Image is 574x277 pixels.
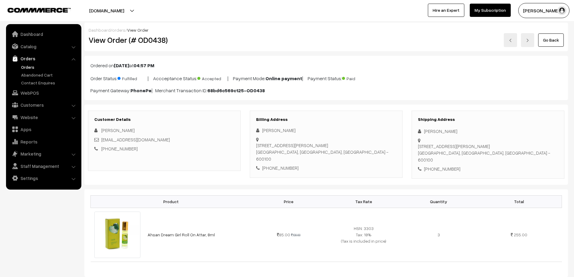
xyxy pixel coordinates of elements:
img: COMMMERCE [8,8,71,12]
b: 04:57 PM [133,62,154,68]
a: Reports [8,136,79,147]
img: 8ml dream girl attar.jpg [94,212,141,258]
b: PhonePe [130,87,152,93]
b: Online payment [265,75,302,81]
a: Abandoned Cart [20,72,79,78]
a: orders [112,27,125,33]
div: [PERSON_NAME] [256,127,396,134]
h3: Billing Address [256,117,396,122]
a: Dashboard [8,29,79,39]
span: [PERSON_NAME] [101,127,135,133]
a: Settings [8,173,79,184]
span: Fulfilled [118,74,148,82]
h3: Shipping Address [418,117,558,122]
a: Dashboard [89,27,111,33]
span: Accepted [197,74,227,82]
a: WebPOS [8,87,79,98]
a: Contact Enquires [20,80,79,86]
a: Catalog [8,41,79,52]
span: 85.00 [277,232,290,237]
img: user [557,6,566,15]
a: Ahsan Dream Girl Roll On Attar, 8ml [148,232,215,237]
th: Quantity [401,195,476,208]
th: Price [251,195,326,208]
a: Hire an Expert [428,4,464,17]
a: COMMMERCE [8,6,60,13]
button: [DOMAIN_NAME] [68,3,145,18]
th: Product [91,195,251,208]
span: View Order [127,27,149,33]
div: [STREET_ADDRESS][PERSON_NAME] [GEOGRAPHIC_DATA], [GEOGRAPHIC_DATA], [GEOGRAPHIC_DATA] - 600100 [418,143,558,163]
button: [PERSON_NAME] D [518,3,569,18]
a: [PHONE_NUMBER] [101,146,138,151]
a: Orders [20,64,79,70]
a: [EMAIL_ADDRESS][DOMAIN_NAME] [101,137,170,142]
span: Paid [342,74,372,82]
div: [PHONE_NUMBER] [256,165,396,172]
a: Go Back [538,33,564,47]
strike: 130.00 [291,233,300,237]
a: Customers [8,99,79,110]
h2: View Order (# OD0438) [89,35,241,45]
span: 255.00 [514,232,527,237]
a: Staff Management [8,161,79,172]
a: Marketing [8,148,79,159]
div: [STREET_ADDRESS][PERSON_NAME] [GEOGRAPHIC_DATA], [GEOGRAPHIC_DATA], [GEOGRAPHIC_DATA] - 600100 [256,142,396,162]
span: 3 [438,232,440,237]
p: Order Status: | Accceptance Status: | Payment Mode: | Payment Status: [90,74,562,82]
img: right-arrow.png [526,39,529,42]
div: [PERSON_NAME] [418,128,558,135]
a: My Subscription [470,4,511,17]
th: Total [476,195,562,208]
p: Payment Gateway: | Merchant Transaction ID: [90,87,562,94]
div: / / [89,27,564,33]
img: left-arrow.png [509,39,512,42]
p: Ordered on at [90,62,562,69]
th: Tax Rate [326,195,401,208]
b: [DATE] [114,62,129,68]
b: 68bd6c569c125-OD0438 [207,87,265,93]
a: Apps [8,124,79,135]
div: [PHONE_NUMBER] [418,165,558,172]
span: HSN: 3303 Tax: 18% (Tax is included in price) [341,226,386,244]
a: Orders [8,53,79,64]
a: Website [8,112,79,123]
h3: Customer Details [94,117,234,122]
